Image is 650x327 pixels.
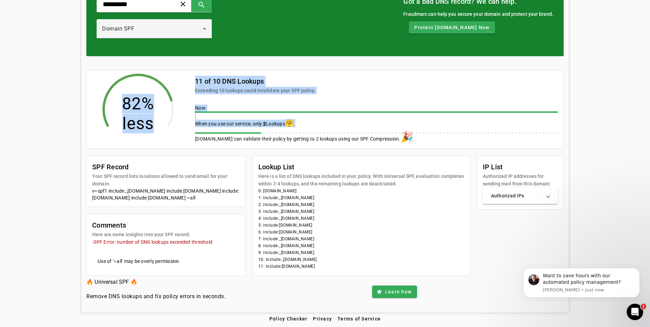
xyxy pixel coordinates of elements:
li: 4: include:_[DOMAIN_NAME] [258,215,464,222]
li: 11: include:[DOMAIN_NAME] [258,263,464,270]
mat-card-subtitle: Your SPF record lists locations allowed to send email for your domain. [92,172,240,187]
button: Learn how [372,286,417,298]
mat-expansion-panel-header: Authorized IPs [483,187,558,204]
iframe: Intercom notifications message [513,262,650,302]
iframe: Intercom live chat [627,304,643,320]
li: 2: include:_[DOMAIN_NAME] [258,201,464,208]
span: [DOMAIN_NAME] can validate their policy by getting to 2 lookups using our SPF Compression. [195,136,401,142]
li: 9: include:_[DOMAIN_NAME] [258,249,464,256]
li: 7: include:_[DOMAIN_NAME] [258,235,464,242]
mat-error: -SPF Error: number of DNS lookups exceeded threshold [92,238,240,245]
span: Domain SPF [102,25,134,32]
button: Privacy [310,313,335,325]
span: 2 [263,121,266,126]
li: 10: include:_[DOMAIN_NAME] [258,256,464,263]
mat-card-title: 11 of 10 DNS Lookups [195,76,315,87]
h4: Remove DNS lookups and fix policy errors in seconds. [86,292,225,301]
mat-card-content: Use of '~all' may be overly permissive. [92,252,240,270]
mat-card-title: Lookup List [258,161,464,172]
span: 🤗 [285,119,294,127]
tspan: less [122,114,154,133]
div: When you use our service, only: Lookups [195,120,558,127]
span: Policy Checker [269,316,308,322]
span: Protect [DOMAIN_NAME] Now [414,24,489,31]
button: Protect [DOMAIN_NAME] Now [409,21,495,34]
button: Terms of Service [335,313,383,325]
div: Fraudmarc can help you secure your domain and protect your brand. [403,10,553,18]
div: Now: [195,105,558,113]
mat-card-title: Comments [92,220,190,231]
mat-card-subtitle: Here is a list of DNS lookups included in your policy. With Universal SPF, evaluation completes w... [258,172,464,187]
li: 6: include:[DOMAIN_NAME] [258,229,464,235]
li: 5: include:[DOMAIN_NAME] [258,222,464,229]
h3: 🔥 Universal SPF 🔥 [86,277,225,287]
span: Privacy [313,316,332,322]
span: 🎉 [401,131,413,143]
mat-card-title: IP List [483,161,558,172]
mat-card-subtitle: Here are some insights into your SPF record. [92,231,190,238]
li: 1: include:_[DOMAIN_NAME] [258,194,464,201]
button: Policy Checker [267,313,310,325]
tspan: 82% [122,94,154,113]
li: 3: include:_[DOMAIN_NAME] [258,208,464,215]
span: Terms of Service [338,316,381,322]
mat-card-subtitle: Exceeding 10 lookups could invalidate your SPF policy. [195,87,315,94]
li: 0: [DOMAIN_NAME] [258,187,464,194]
span: 1 [641,304,646,309]
span: Learn how [385,288,412,295]
mat-panel-title: Authorized IPs [491,192,541,199]
div: v=spf1 include:_[DOMAIN_NAME] include:[DOMAIN_NAME] include:[DOMAIN_NAME] include:[DOMAIN_NAME] ~all [92,187,240,201]
mat-card-title: SPF Record [92,161,240,172]
mat-card-subtitle: Authorized IP addresses for sending mail from this domain: [483,172,558,187]
li: 8: include:_[DOMAIN_NAME] [258,242,464,249]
